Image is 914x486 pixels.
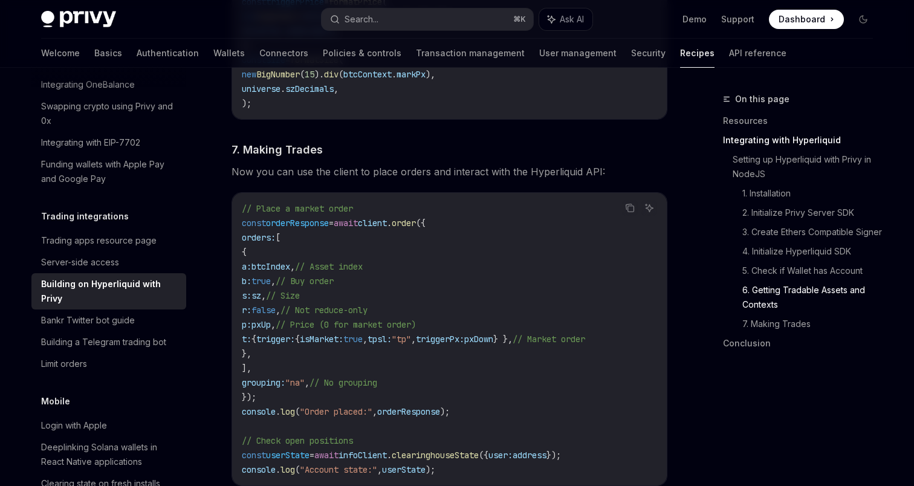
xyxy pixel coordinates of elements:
span: // No grouping [310,377,377,388]
a: API reference [729,39,786,68]
span: false [251,305,276,316]
a: Integrating with EIP-7702 [31,132,186,154]
div: Bankr Twitter bot guide [41,313,135,328]
span: ( [295,464,300,475]
span: , [271,276,276,287]
span: orderResponse [377,406,440,417]
span: btcIndex [251,261,290,272]
a: Swapping crypto using Privy and 0x [31,96,186,132]
a: 4. Initialize Hyperliquid SDK [742,242,883,261]
span: = [329,218,334,228]
span: orderResponse [266,218,329,228]
span: . [280,83,285,94]
span: . [387,450,392,461]
span: { [295,334,300,345]
button: Copy the contents from the code block [622,200,638,216]
span: // Place a market order [242,203,353,214]
a: 3. Create Ethers Compatible Signer [742,222,883,242]
a: Building a Telegram trading bot [31,331,186,353]
span: grouping: [242,377,285,388]
div: Building on Hyperliquid with Privy [41,277,179,306]
span: }, [242,348,251,359]
div: Deeplinking Solana wallets in React Native applications [41,440,179,469]
a: 6. Getting Tradable Assets and Contexts [742,280,883,314]
span: userState [266,450,310,461]
a: Security [631,39,666,68]
span: , [290,261,295,272]
span: "na" [285,377,305,388]
span: await [334,218,358,228]
span: pxUp [251,319,271,330]
span: orders: [242,232,276,243]
span: // Market order [513,334,585,345]
div: Building a Telegram trading bot [41,335,166,349]
span: s: [242,290,251,301]
span: BigNumber [256,69,300,80]
span: // Buy order [276,276,334,287]
span: . [276,406,280,417]
span: ), [426,69,435,80]
div: Integrating with EIP-7702 [41,135,140,150]
span: p: [242,319,251,330]
span: szDecimals [285,83,334,94]
span: = [310,450,314,461]
a: Policies & controls [323,39,401,68]
span: , [271,319,276,330]
span: pxDown [464,334,493,345]
span: Ask AI [560,13,584,25]
a: 2. Initialize Privy Server SDK [742,203,883,222]
span: user: [488,450,513,461]
span: ({ [479,450,488,461]
span: ], [242,363,251,374]
span: log [280,406,295,417]
a: Conclusion [723,334,883,353]
span: "Order placed:" [300,406,372,417]
span: // Asset index [295,261,363,272]
span: Now you can use the client to place orders and interact with the Hyperliquid API: [232,163,667,180]
span: ( [300,69,305,80]
a: Setting up Hyperliquid with Privy in NodeJS [733,150,883,184]
span: infoClient [339,450,387,461]
a: Building on Hyperliquid with Privy [31,273,186,309]
a: Connectors [259,39,308,68]
span: 15 [305,69,314,80]
span: } }, [493,334,513,345]
span: "tp" [392,334,411,345]
span: , [334,83,339,94]
span: clearinghouseState [392,450,479,461]
a: Funding wallets with Apple Pay and Google Pay [31,154,186,190]
span: [ [276,232,280,243]
span: // Price (0 for market order) [276,319,416,330]
span: , [305,377,310,388]
a: Dashboard [769,10,844,29]
span: . [276,464,280,475]
a: Deeplinking Solana wallets in React Native applications [31,436,186,473]
a: Basics [94,39,122,68]
button: Toggle dark mode [854,10,873,29]
span: address [513,450,546,461]
span: 7. Making Trades [232,141,323,158]
div: Trading apps resource page [41,233,157,248]
h5: Trading integrations [41,209,129,224]
a: Wallets [213,39,245,68]
a: Limit orders [31,353,186,375]
span: ); [242,98,251,109]
span: On this page [735,92,789,106]
span: , [261,290,266,301]
span: , [372,406,377,417]
span: console [242,464,276,475]
span: universe [242,83,280,94]
div: Limit orders [41,357,87,371]
a: Trading apps resource page [31,230,186,251]
div: Server-side access [41,255,119,270]
div: Swapping crypto using Privy and 0x [41,99,179,128]
span: triggerPx: [416,334,464,345]
img: dark logo [41,11,116,28]
a: Login with Apple [31,415,186,436]
span: new [242,69,256,80]
span: b: [242,276,251,287]
a: 5. Check if Wallet has Account [742,261,883,280]
span: , [363,334,368,345]
a: Transaction management [416,39,525,68]
a: Recipes [680,39,715,68]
